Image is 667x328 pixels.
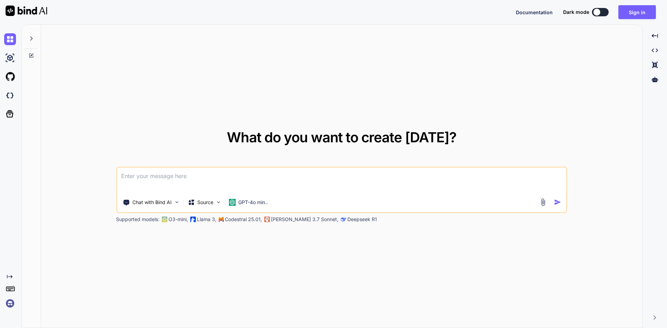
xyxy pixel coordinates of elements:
button: Documentation [516,9,553,16]
p: O3-mini, [168,216,188,223]
p: Chat with Bind AI [132,199,172,206]
span: Dark mode [563,9,589,16]
img: darkCloudIdeIcon [4,90,16,101]
img: chat [4,33,16,45]
p: Supported models: [116,216,159,223]
img: signin [4,297,16,309]
img: Mistral-AI [219,217,223,222]
p: [PERSON_NAME] 3.7 Sonnet, [271,216,338,223]
span: What do you want to create [DATE]? [227,129,456,146]
p: GPT-4o min.. [238,199,268,206]
img: ai-studio [4,52,16,64]
img: icon [554,199,561,206]
p: Llama 3, [197,216,216,223]
p: Deepseek R1 [347,216,377,223]
button: Sign in [618,5,656,19]
img: GPT-4 [162,217,167,222]
img: GPT-4o mini [229,199,236,206]
img: Pick Models [215,199,221,205]
img: githubLight [4,71,16,83]
img: Bind AI [6,6,47,16]
img: Llama2 [190,217,196,222]
span: Documentation [516,9,553,15]
p: Source [197,199,213,206]
img: attachment [539,198,547,206]
img: claude [264,217,270,222]
p: Codestral 25.01, [225,216,262,223]
img: Pick Tools [174,199,180,205]
img: claude [340,217,346,222]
